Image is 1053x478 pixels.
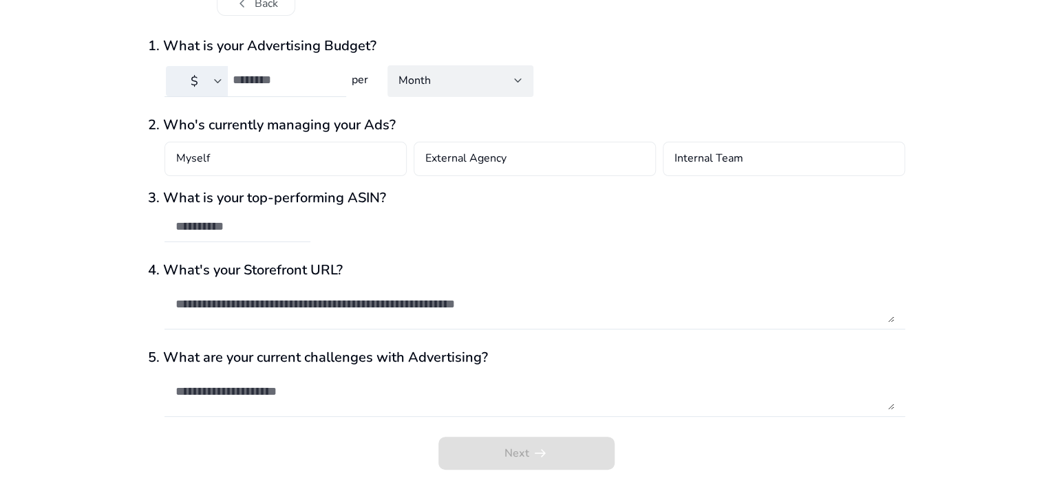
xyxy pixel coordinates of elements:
h3: 5. What are your current challenges with Advertising? [148,349,905,366]
span: Month [398,73,431,88]
h3: 2. Who's currently managing your Ads? [148,117,905,133]
span: $ [191,73,198,89]
h4: Myself [176,151,210,167]
h3: 3. What is your top-performing ASIN? [148,190,905,206]
h4: Internal Team [674,151,743,167]
h4: External Agency [425,151,507,167]
h3: 1. What is your Advertising Budget? [148,38,905,54]
h4: per [346,74,371,87]
h3: 4. What's your Storefront URL? [148,262,905,279]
